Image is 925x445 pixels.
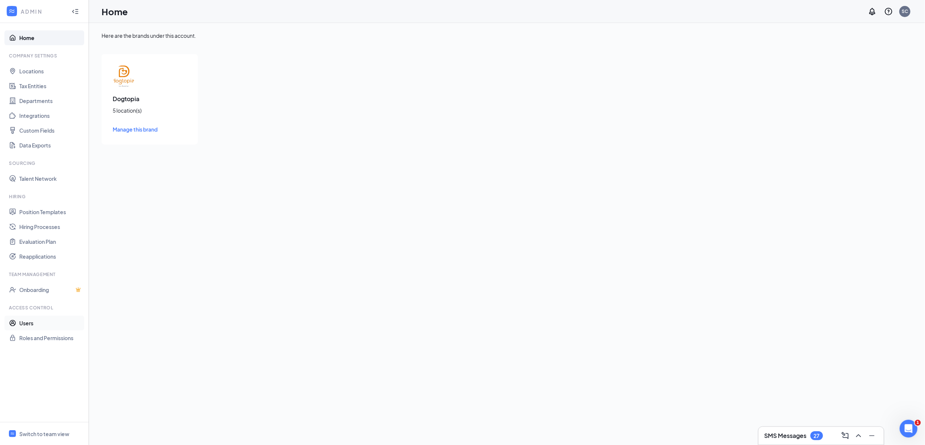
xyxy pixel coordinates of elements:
a: Tax Entities [19,79,83,93]
div: SC [902,8,908,14]
svg: Minimize [868,431,876,440]
svg: ChevronUp [854,431,863,440]
span: Manage this brand [113,126,158,133]
div: Team Management [9,271,81,278]
div: ADMIN [21,8,65,15]
a: Custom Fields [19,123,83,138]
a: Integrations [19,108,83,123]
a: Users [19,316,83,331]
a: Departments [19,93,83,108]
div: Company Settings [9,53,81,59]
a: Manage this brand [113,125,187,133]
a: OnboardingCrown [19,282,83,297]
svg: Notifications [868,7,877,16]
div: 5 location(s) [113,107,187,114]
a: Home [19,30,83,45]
svg: Collapse [72,8,79,15]
span: 1 [915,420,921,426]
svg: WorkstreamLogo [10,431,15,436]
a: Evaluation Plan [19,234,83,249]
a: Locations [19,64,83,79]
button: ChevronUp [853,430,865,442]
h3: SMS Messages [765,432,807,440]
div: 27 [814,433,820,439]
a: Talent Network [19,171,83,186]
img: Dogtopia logo [113,65,135,87]
svg: WorkstreamLogo [8,7,16,15]
div: Hiring [9,193,81,200]
iframe: Intercom live chat [900,420,918,438]
a: Hiring Processes [19,219,83,234]
svg: QuestionInfo [884,7,893,16]
svg: ComposeMessage [841,431,850,440]
div: Access control [9,305,81,311]
a: Roles and Permissions [19,331,83,345]
div: Here are the brands under this account. [102,32,912,39]
h1: Home [102,5,128,18]
button: Minimize [866,430,878,442]
a: Reapplications [19,249,83,264]
div: Switch to team view [19,430,69,438]
div: Sourcing [9,160,81,166]
a: Data Exports [19,138,83,153]
button: ComposeMessage [839,430,851,442]
h3: Dogtopia [113,95,187,103]
a: Position Templates [19,205,83,219]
